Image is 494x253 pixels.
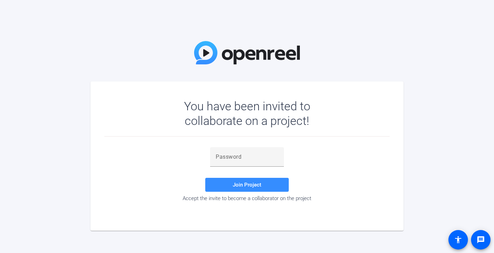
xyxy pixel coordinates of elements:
[164,99,330,128] div: You have been invited to collaborate on a project!
[205,178,289,192] button: Join Project
[454,236,462,244] mat-icon: accessibility
[477,236,485,244] mat-icon: message
[194,41,300,64] img: OpenReel Logo
[233,182,261,188] span: Join Project
[104,195,390,201] div: Accept the invite to become a collaborator on the project
[216,153,278,161] input: Password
